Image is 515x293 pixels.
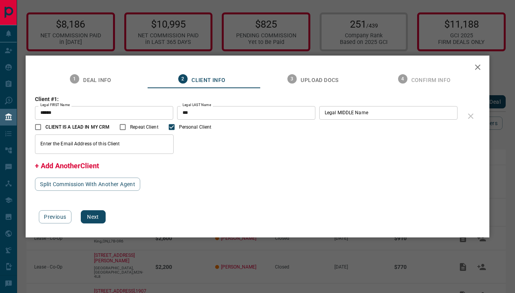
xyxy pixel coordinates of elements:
[73,76,76,82] text: 1
[183,103,211,108] label: Legal LAST Name
[191,77,225,84] span: Client Info
[35,162,99,170] span: + Add AnotherClient
[130,124,158,131] span: Repeat Client
[291,76,294,82] text: 3
[45,124,110,131] span: CLIENT IS A LEAD IN MY CRM
[83,77,111,84] span: Deal Info
[181,76,184,82] text: 2
[35,96,461,102] h3: Client #1:
[179,124,212,131] span: Personal Client
[39,210,71,223] button: Previous
[301,77,338,84] span: Upload Docs
[40,103,70,108] label: Legal FIRST Name
[35,178,140,191] button: Split Commission With Another Agent
[81,210,106,223] button: Next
